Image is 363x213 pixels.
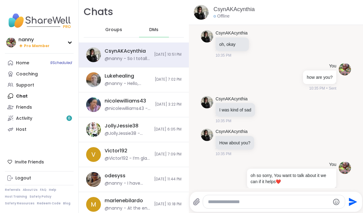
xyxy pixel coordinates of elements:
[216,53,231,58] span: 10:35 PM
[5,113,74,124] a: Activity6
[154,202,181,207] span: [DATE] 10:18 PM
[213,6,255,13] a: CsynAKAcynthia
[149,27,158,33] span: DMs
[5,156,74,167] div: Invite Friends
[16,127,26,133] div: Host
[16,82,34,88] div: Support
[18,36,50,43] div: nanny
[309,86,325,91] span: 10:35 PM
[105,180,150,187] div: @nanny - I have Therapy in the morning and won't beable to attend. When will your next session be...
[105,106,151,112] div: @nicolewilliams43 - Cool
[105,98,146,104] div: nicolewilliams43
[216,96,248,102] a: CsynAKAcynthia
[5,79,74,90] a: Support
[201,96,213,108] img: https://sharewell-space-live.sfo3.digitaloceanspaces.com/user-generated/2900bf6e-1806-45f4-9e6b-5...
[63,201,70,206] a: Blog
[105,197,143,204] div: marlenebilardo
[329,162,337,168] h4: You
[16,115,32,122] div: Activity
[16,71,38,77] div: Coaching
[16,104,32,111] div: Friends
[86,97,101,112] img: https://sharewell-space-live.sfo3.digitaloceanspaces.com/user-generated/3403c148-dfcf-4217-9166-8...
[5,201,34,206] a: Safety Resources
[50,60,72,65] span: 9 Scheduled
[276,179,281,184] span: ❤️
[155,102,181,107] span: [DATE] 3:22 PM
[68,116,70,121] span: 6
[339,162,351,174] img: https://sharewell-space-live.sfo3.digitaloceanspaces.com/user-generated/ffcc5913-c536-41d3-99f7-f...
[24,43,50,49] span: Pro Member
[86,172,101,187] img: https://sharewell-space-live.sfo3.digitaloceanspaces.com/user-generated/08c2e94c-8836-441b-a7cd-9...
[333,198,340,206] button: Emoji picker
[30,195,51,199] a: Safety Policy
[208,199,330,205] textarea: Type your message
[105,27,122,33] span: Groups
[307,74,333,80] p: how are you?
[329,86,337,91] span: Sent
[16,60,29,66] div: Home
[37,201,61,206] a: Redeem Code
[5,10,74,31] img: ShareWell Nav Logo
[219,41,245,47] p: oh, okay
[105,172,126,179] div: odesyss
[219,107,251,113] p: I was kind of sad
[251,172,333,185] p: oh so sorry, You want to talk about it we can if it helps
[86,122,101,137] img: https://sharewell-space-live.sfo3.digitaloceanspaces.com/user-generated/3602621c-eaa5-4082-863a-9...
[86,72,101,87] img: https://sharewell-space-live.sfo3.digitaloceanspaces.com/user-generated/7f4b5514-4548-4e48-9364-1...
[5,195,27,199] a: Host Training
[105,48,146,54] div: CsynAKAcynthia
[105,155,151,162] div: @Victor192 - I’m glad you get it. It’s rare to meet people who really understand that side of thi...
[105,123,138,129] div: JollyJessie38
[5,102,74,113] a: Friends
[155,77,181,82] span: [DATE] 7:02 PM
[105,73,134,79] div: Lukehealing
[201,30,213,42] img: https://sharewell-space-live.sfo3.digitaloceanspaces.com/user-generated/2900bf6e-1806-45f4-9e6b-5...
[194,5,209,20] img: https://sharewell-space-live.sfo3.digitaloceanspaces.com/user-generated/2900bf6e-1806-45f4-9e6b-5...
[84,5,113,19] h1: Chats
[154,52,181,57] span: [DATE] 10:51 PM
[86,47,101,62] img: https://sharewell-space-live.sfo3.digitaloceanspaces.com/user-generated/2900bf6e-1806-45f4-9e6b-5...
[5,124,74,135] a: Host
[5,188,20,192] a: Referrals
[345,195,359,209] button: Send
[105,131,150,137] div: @JollyJessie38 - [URL][DOMAIN_NAME]
[105,81,151,87] div: @nanny - Hello, Thanks' I appreciate you
[154,127,181,132] span: [DATE] 6:05 PM
[329,63,337,69] h4: You
[154,177,181,182] span: [DATE] 11:44 PM
[105,147,127,154] div: Victor192
[5,68,74,79] a: Coaching
[91,200,96,209] span: m
[216,129,248,135] a: CsynAKAcynthia
[216,151,231,157] span: 10:35 PM
[5,57,74,68] a: Home9Scheduled
[15,175,31,181] div: Logout
[105,205,150,211] div: @nanny - At the end of the sessions it gives the names of all that attended and ask if you want t...
[216,118,231,124] span: 10:35 PM
[23,188,38,192] a: About Us
[326,86,327,91] span: •
[339,63,351,75] img: https://sharewell-space-live.sfo3.digitaloceanspaces.com/user-generated/ffcc5913-c536-41d3-99f7-f...
[49,188,56,192] a: Help
[5,173,74,184] a: Logout
[219,140,250,146] p: How about you?
[213,13,229,19] div: Offline
[154,152,181,157] span: [DATE] 7:09 PM
[216,30,248,36] a: CsynAKAcynthia
[40,188,46,192] a: FAQ
[201,129,213,141] img: https://sharewell-space-live.sfo3.digitaloceanspaces.com/user-generated/2900bf6e-1806-45f4-9e6b-5...
[105,56,150,62] div: @nanny - So I totally understand why we can;t feel comfortable in our own skin💕
[91,150,96,159] span: V
[6,38,16,47] img: nanny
